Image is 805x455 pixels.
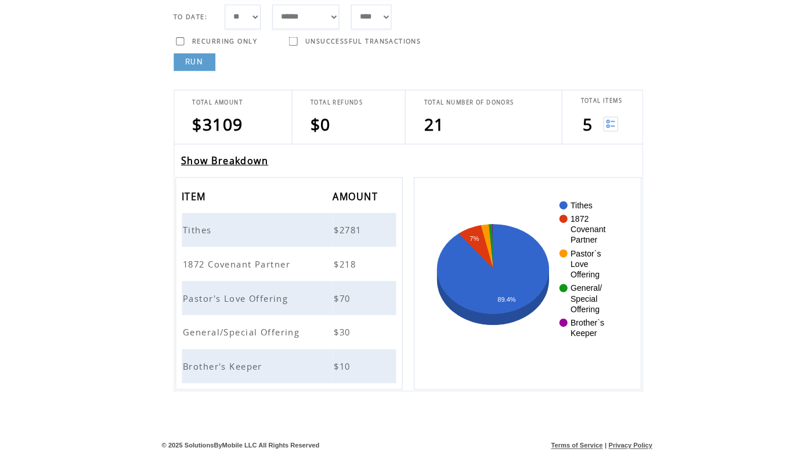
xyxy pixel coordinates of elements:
a: AMOUNT [329,196,377,203]
span: RECURRING ONLY [190,42,254,50]
span: $70 [330,294,349,306]
a: General/Special Offering [181,328,299,338]
span: ITEM [180,190,207,212]
span: $3109 [190,117,241,139]
text: Special [564,296,591,305]
span: 5 [576,117,586,139]
img: View list [597,121,611,135]
span: TOTAL REFUNDS [307,103,359,110]
span: $0 [307,117,327,139]
span: $2781 [330,227,360,239]
text: Offering [564,272,593,281]
a: ITEM [180,196,207,203]
span: 1872 Covenant Partner [181,261,290,272]
a: Tithes [181,227,212,237]
text: Keeper [564,330,590,340]
a: Show Breakdown [179,158,266,171]
a: RUN [172,58,213,75]
span: TOTAL NUMBER OF DONORS [419,103,508,110]
text: 89.4% [492,298,510,305]
span: TOTAL ITEMS [574,101,615,109]
span: TO DATE: [172,18,205,26]
text: Partner [564,238,591,247]
a: Brother's Keeper [181,362,262,372]
a: Pastor's Love Offering [181,294,288,305]
span: UNSUCCESSFUL TRANSACTIONS [302,42,416,50]
span: $218 [330,261,355,272]
a: Terms of Service [545,442,596,449]
span: 21 [419,117,439,139]
text: Tithes [564,204,586,213]
text: Pastor`s [564,251,594,261]
text: 7% [465,237,474,244]
text: Offering [564,306,593,316]
span: Pastor's Love Offering [181,294,288,306]
text: Brother`s [564,320,598,329]
span: AMOUNT [329,190,377,212]
span: $10 [330,362,349,373]
span: TOTAL AMOUNT [190,103,240,110]
text: General/ [564,286,595,295]
a: Privacy Policy [602,442,645,449]
span: General/Special Offering [181,328,299,340]
span: Tithes [181,227,212,239]
text: Love [564,262,582,271]
text: 1872 [564,217,582,226]
a: 1872 Covenant Partner [181,261,290,271]
span: Brother's Keeper [181,362,262,373]
span: | [598,442,600,449]
span: $30 [330,328,349,340]
text: Covenant [564,228,599,237]
span: © 2025 SolutionsByMobile LLC All Rights Reserved [160,442,316,449]
svg: A chart. [427,198,616,373]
